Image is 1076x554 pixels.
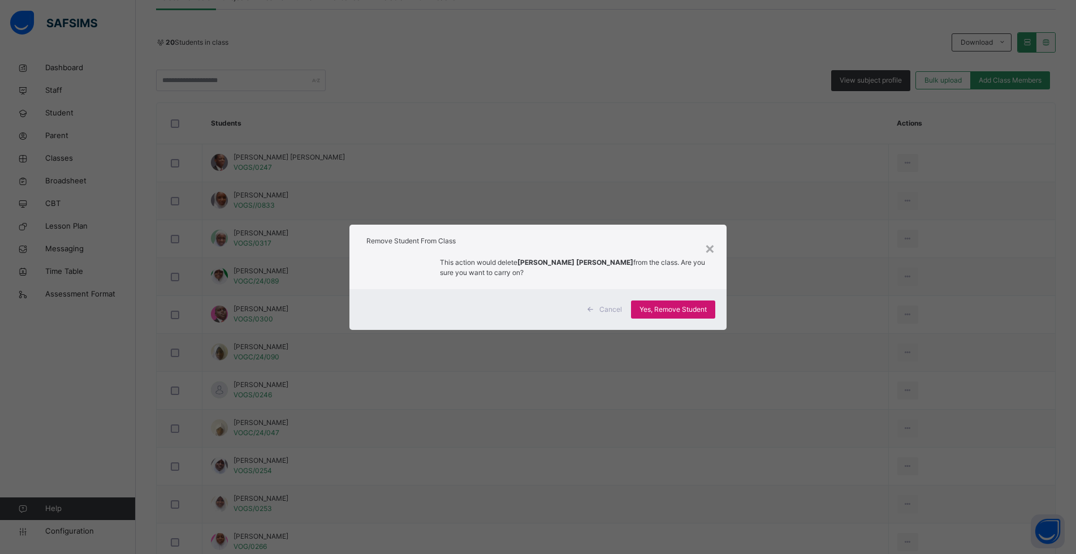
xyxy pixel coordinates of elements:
[366,236,709,246] h1: Remove Student From Class
[440,257,710,278] p: This action would delete from the class. Are you sure you want to carry on?
[705,236,715,260] div: ×
[599,304,622,315] span: Cancel
[639,304,707,315] span: Yes, Remove Student
[517,258,633,267] strong: [PERSON_NAME] [PERSON_NAME]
